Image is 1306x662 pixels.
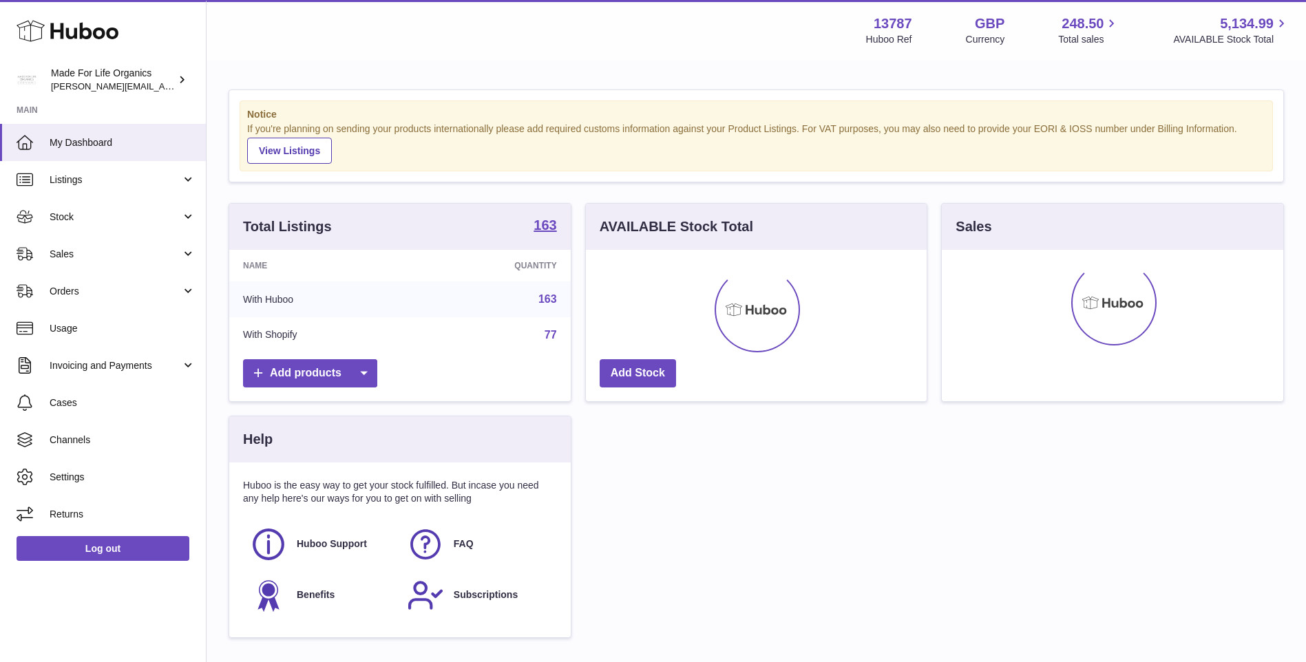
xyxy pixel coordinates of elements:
strong: 13787 [874,14,912,33]
span: Huboo Support [297,537,367,551]
div: Made For Life Organics [51,67,175,93]
h3: Help [243,430,273,449]
span: [PERSON_NAME][EMAIL_ADDRESS][PERSON_NAME][DOMAIN_NAME] [51,81,350,92]
a: 248.50 Total sales [1058,14,1119,46]
a: View Listings [247,138,332,164]
span: Listings [50,173,181,186]
th: Name [229,250,413,281]
span: Subscriptions [454,588,518,601]
a: Log out [17,536,189,561]
h3: Total Listings [243,217,332,236]
span: Channels [50,434,196,447]
span: Invoicing and Payments [50,359,181,372]
th: Quantity [413,250,570,281]
span: Benefits [297,588,335,601]
h3: Sales [956,217,991,236]
a: Subscriptions [407,577,550,614]
span: Settings [50,471,196,484]
span: Cases [50,396,196,409]
a: Benefits [250,577,393,614]
a: Huboo Support [250,526,393,563]
span: 5,134.99 [1220,14,1274,33]
span: FAQ [454,537,474,551]
span: AVAILABLE Stock Total [1173,33,1289,46]
span: Sales [50,248,181,261]
strong: GBP [975,14,1004,33]
td: With Shopify [229,317,413,353]
div: Huboo Ref [866,33,912,46]
a: Add Stock [600,359,676,387]
span: Stock [50,211,181,224]
a: FAQ [407,526,550,563]
span: Orders [50,285,181,298]
div: If you're planning on sending your products internationally please add required customs informati... [247,122,1265,164]
img: geoff.winwood@madeforlifeorganics.com [17,70,37,90]
a: 163 [538,293,557,305]
div: Currency [966,33,1005,46]
span: Total sales [1058,33,1119,46]
a: 163 [534,218,556,235]
a: 5,134.99 AVAILABLE Stock Total [1173,14,1289,46]
p: Huboo is the easy way to get your stock fulfilled. But incase you need any help here's our ways f... [243,479,557,505]
span: 248.50 [1062,14,1104,33]
h3: AVAILABLE Stock Total [600,217,753,236]
a: 77 [545,329,557,341]
span: Usage [50,322,196,335]
a: Add products [243,359,377,387]
span: My Dashboard [50,136,196,149]
strong: 163 [534,218,556,232]
td: With Huboo [229,281,413,317]
strong: Notice [247,108,1265,121]
span: Returns [50,508,196,521]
